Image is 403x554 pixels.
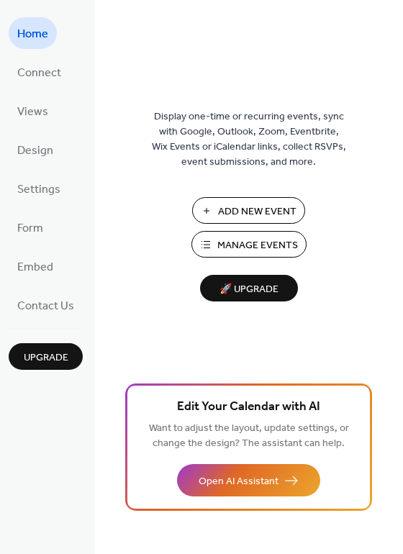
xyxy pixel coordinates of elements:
button: 🚀 Upgrade [200,275,298,301]
span: Add New Event [218,204,296,219]
a: Form [9,212,52,243]
span: Form [17,217,43,240]
a: Views [9,95,57,127]
button: Add New Event [192,197,305,224]
a: Home [9,17,57,49]
span: Home [17,23,48,46]
button: Open AI Assistant [177,464,320,496]
span: Views [17,101,48,124]
span: Settings [17,178,60,201]
a: Design [9,134,62,165]
span: Upgrade [24,350,68,365]
a: Connect [9,56,70,88]
span: Display one-time or recurring events, sync with Google, Outlook, Zoom, Eventbrite, Wix Events or ... [152,109,346,170]
span: Contact Us [17,295,74,318]
a: Settings [9,173,69,204]
a: Embed [9,250,62,282]
button: Manage Events [191,231,307,258]
a: Contact Us [9,289,83,321]
span: Embed [17,256,53,279]
span: Open AI Assistant [199,474,279,489]
span: Design [17,140,53,163]
button: Upgrade [9,343,83,370]
span: Edit Your Calendar with AI [177,397,320,417]
span: 🚀 Upgrade [209,280,289,299]
span: Want to adjust the layout, update settings, or change the design? The assistant can help. [149,419,349,453]
span: Connect [17,62,61,85]
span: Manage Events [217,238,298,253]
